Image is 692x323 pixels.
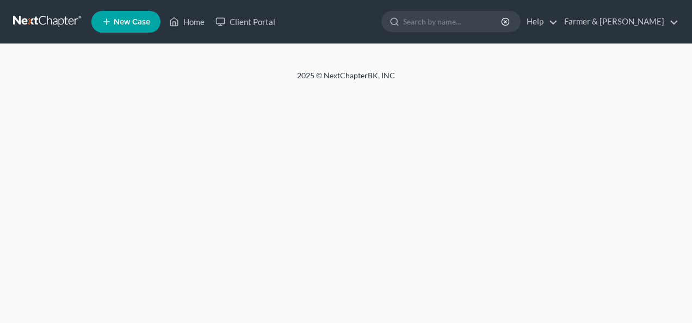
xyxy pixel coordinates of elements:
[403,11,503,32] input: Search by name...
[164,12,210,32] a: Home
[521,12,558,32] a: Help
[559,12,678,32] a: Farmer & [PERSON_NAME]
[36,70,656,90] div: 2025 © NextChapterBK, INC
[210,12,281,32] a: Client Portal
[114,18,150,26] span: New Case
